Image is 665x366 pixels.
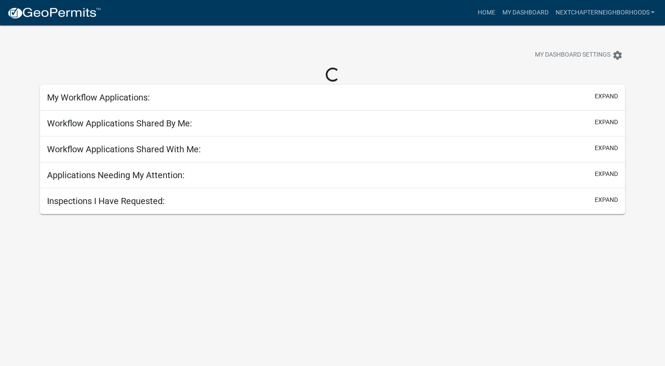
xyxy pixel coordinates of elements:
button: My Dashboard Settingssettings [528,47,630,64]
a: Nextchapterneighborhoods [552,4,658,21]
a: Home [474,4,498,21]
button: expand [595,195,618,205]
button: expand [595,92,618,101]
h5: Applications Needing My Attention: [47,170,185,180]
h5: Inspections I Have Requested: [47,196,165,206]
span: My Dashboard Settings [535,50,610,61]
h5: Workflow Applications Shared With Me: [47,144,201,154]
i: settings [612,50,623,61]
button: expand [595,144,618,153]
h5: Workflow Applications Shared By Me: [47,118,192,129]
a: My Dashboard [498,4,552,21]
button: expand [595,169,618,179]
button: expand [595,118,618,127]
h5: My Workflow Applications: [47,92,150,103]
